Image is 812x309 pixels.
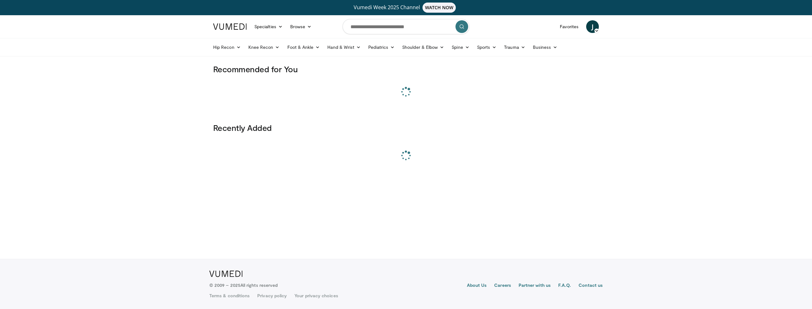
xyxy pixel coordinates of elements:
a: Terms & conditions [209,293,250,299]
a: J [586,20,599,33]
p: © 2009 – 2025 [209,282,278,288]
a: Partner with us [519,282,551,290]
a: Business [529,41,561,54]
h3: Recently Added [213,123,599,133]
a: Sports [473,41,501,54]
span: All rights reserved [240,282,278,288]
a: Pediatrics [364,41,398,54]
img: VuMedi Logo [209,271,243,277]
img: VuMedi Logo [213,23,247,30]
a: Hand & Wrist [324,41,364,54]
a: Hip Recon [209,41,245,54]
a: Contact us [579,282,603,290]
a: Privacy policy [257,293,287,299]
a: Knee Recon [245,41,284,54]
a: Foot & Ankle [284,41,324,54]
a: F.A.Q. [558,282,571,290]
a: Your privacy choices [294,293,338,299]
span: WATCH NOW [422,3,456,13]
input: Search topics, interventions [343,19,469,34]
a: Careers [494,282,511,290]
a: Shoulder & Elbow [398,41,448,54]
h3: Recommended for You [213,64,599,74]
a: Trauma [500,41,529,54]
a: Vumedi Week 2025 ChannelWATCH NOW [214,3,598,13]
a: Specialties [251,20,286,33]
a: Favorites [556,20,582,33]
a: About Us [467,282,487,290]
a: Browse [286,20,316,33]
a: Spine [448,41,473,54]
